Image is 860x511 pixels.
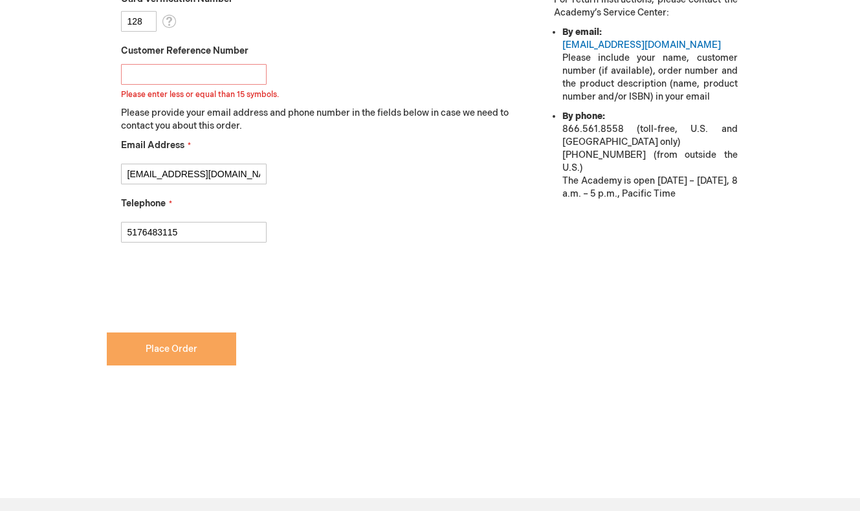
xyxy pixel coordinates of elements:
div: Please enter less or equal than 15 symbols. [121,89,519,100]
span: Email Address [121,140,184,151]
button: Place Order [107,332,236,365]
span: Telephone [121,198,166,209]
li: 866.561.8558 (toll-free, U.S. and [GEOGRAPHIC_DATA] only) [PHONE_NUMBER] (from outside the U.S.) ... [562,110,737,201]
strong: By phone: [562,111,605,122]
span: Customer Reference Number [121,45,248,56]
span: Place Order [146,343,197,354]
a: [EMAIL_ADDRESS][DOMAIN_NAME] [562,39,721,50]
iframe: reCAPTCHA [107,263,303,314]
li: Please include your name, customer number (if available), order number and the product descriptio... [562,26,737,103]
strong: By email: [562,27,602,38]
p: Please provide your email address and phone number in the fields below in case we need to contact... [121,107,519,133]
